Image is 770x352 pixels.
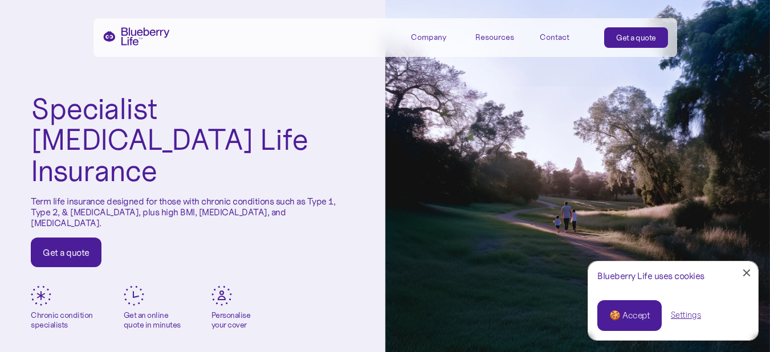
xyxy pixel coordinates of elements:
[540,27,591,46] a: Contact
[31,196,355,229] p: Term life insurance designed for those with chronic conditions such as Type 1, Type 2, & [MEDICAL...
[475,32,514,42] div: Resources
[211,310,251,330] div: Personalise your cover
[540,32,569,42] div: Contact
[616,32,656,43] div: Get a quote
[609,309,650,322] div: 🍪 Accept
[411,32,446,42] div: Company
[475,27,527,46] div: Resources
[124,310,181,330] div: Get an online quote in minutes
[103,27,170,46] a: home
[31,238,101,267] a: Get a quote
[735,261,758,284] a: Close Cookie Popup
[597,271,749,281] div: Blueberry Life uses cookies
[404,292,720,325] p: Blueberry Life™️ offers a unique approach to term life insurance. We specialise in offering tailo...
[31,310,93,330] div: Chronic condition specialists
[597,300,662,331] a: 🍪 Accept
[31,93,355,187] h1: Specialist [MEDICAL_DATA] Life Insurance
[604,27,668,48] a: Get a quote
[671,309,701,321] a: Settings
[411,27,462,46] div: Company
[43,247,89,258] div: Get a quote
